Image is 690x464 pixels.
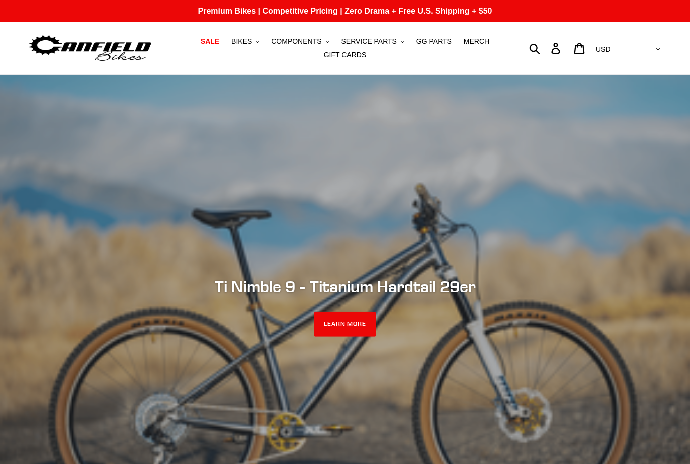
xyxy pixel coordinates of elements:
[341,37,396,46] span: SERVICE PARTS
[201,37,219,46] span: SALE
[266,35,334,48] button: COMPONENTS
[416,37,452,46] span: GG PARTS
[231,37,252,46] span: BIKES
[226,35,264,48] button: BIKES
[196,35,224,48] a: SALE
[72,277,618,296] h2: Ti Nimble 9 - Titanium Hardtail 29er
[411,35,457,48] a: GG PARTS
[314,312,376,337] a: LEARN MORE
[319,48,372,62] a: GIFT CARDS
[28,33,153,64] img: Canfield Bikes
[271,37,321,46] span: COMPONENTS
[464,37,489,46] span: MERCH
[336,35,409,48] button: SERVICE PARTS
[459,35,494,48] a: MERCH
[324,51,367,59] span: GIFT CARDS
